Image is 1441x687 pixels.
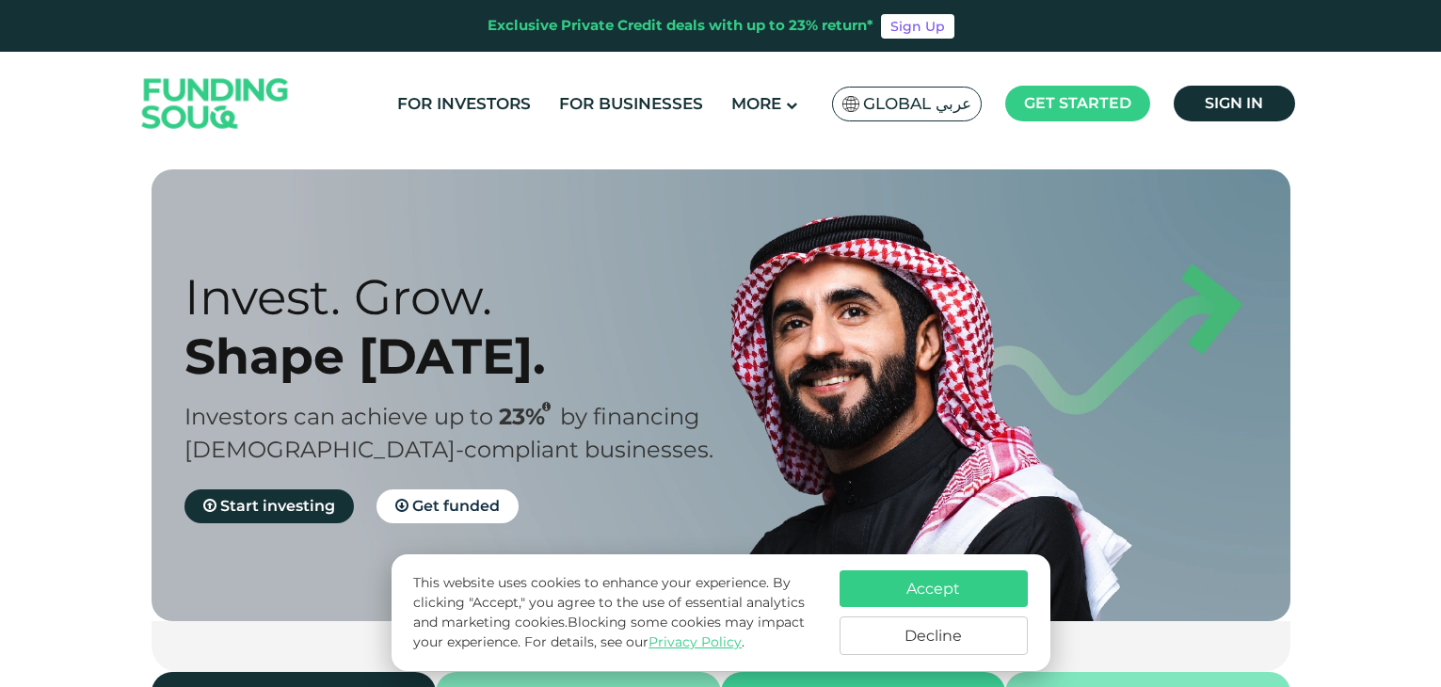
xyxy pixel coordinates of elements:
[220,497,335,515] span: Start investing
[184,489,354,523] a: Start investing
[1205,94,1263,112] span: Sign in
[412,497,500,515] span: Get funded
[731,94,781,113] span: More
[524,633,745,650] span: For details, see our .
[123,56,308,152] img: Logo
[881,14,954,39] a: Sign Up
[648,633,742,650] a: Privacy Policy
[184,267,754,327] div: Invest. Grow.
[413,573,820,652] p: This website uses cookies to enhance your experience. By clicking "Accept," you agree to the use ...
[413,614,805,650] span: Blocking some cookies may impact your experience.
[863,93,971,115] span: Global عربي
[554,88,708,120] a: For Businesses
[392,88,536,120] a: For Investors
[840,570,1028,607] button: Accept
[1174,86,1295,121] a: Sign in
[842,96,859,112] img: SA Flag
[184,327,754,386] div: Shape [DATE].
[184,403,493,430] span: Investors can achieve up to
[488,15,873,37] div: Exclusive Private Credit deals with up to 23% return*
[376,489,519,523] a: Get funded
[840,616,1028,655] button: Decline
[499,403,560,430] span: 23%
[1024,94,1131,112] span: Get started
[542,402,551,412] i: 23% IRR (expected) ~ 15% Net yield (expected)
